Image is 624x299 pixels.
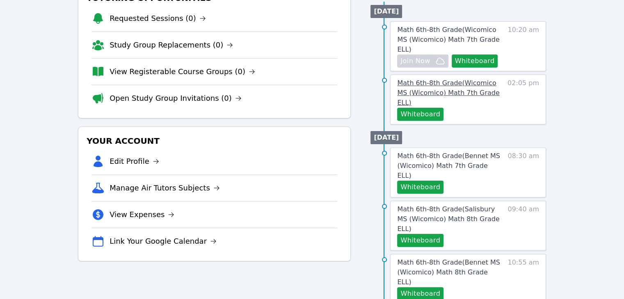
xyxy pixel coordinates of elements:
[110,209,174,220] a: View Expenses
[110,156,159,167] a: Edit Profile
[110,39,233,51] a: Study Group Replacements (0)
[507,25,539,68] span: 10:20 am
[397,79,499,106] span: Math 6th-8th Grade ( Wicomico MS (Wicomico) Math 7th Grade ELL )
[397,78,503,108] a: Math 6th-8th Grade(Wicomico MS (Wicomico) Math 7th Grade ELL)
[110,66,255,77] a: View Registerable Course Groups (0)
[397,205,499,233] span: Math 6th-8th Grade ( Salisbury MS (Wicomico) Math 8th Grade ELL )
[110,93,242,104] a: Open Study Group Invitations (0)
[400,56,430,66] span: Join Now
[110,13,206,24] a: Requested Sessions (0)
[507,78,539,121] span: 02:05 pm
[397,152,500,179] span: Math 6th-8th Grade ( Bennet MS (Wicomico) Math 7th Grade ELL )
[397,25,503,54] a: Math 6th-8th Grade(Wicomico MS (Wicomico) Math 7th Grade ELL)
[110,236,217,247] a: Link Your Google Calendar
[397,258,500,286] span: Math 6th-8th Grade ( Bennet MS (Wicomico) Math 8th Grade ELL )
[507,151,539,194] span: 08:30 am
[397,54,448,68] button: Join Now
[397,181,443,194] button: Whiteboard
[507,204,539,247] span: 09:40 am
[452,54,498,68] button: Whiteboard
[397,204,503,234] a: Math 6th-8th Grade(Salisbury MS (Wicomico) Math 8th Grade ELL)
[397,234,443,247] button: Whiteboard
[85,134,344,148] h3: Your Account
[110,182,220,194] a: Manage Air Tutors Subjects
[370,131,402,144] li: [DATE]
[397,258,503,287] a: Math 6th-8th Grade(Bennet MS (Wicomico) Math 8th Grade ELL)
[370,5,402,18] li: [DATE]
[397,151,503,181] a: Math 6th-8th Grade(Bennet MS (Wicomico) Math 7th Grade ELL)
[397,108,443,121] button: Whiteboard
[397,26,499,53] span: Math 6th-8th Grade ( Wicomico MS (Wicomico) Math 7th Grade ELL )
